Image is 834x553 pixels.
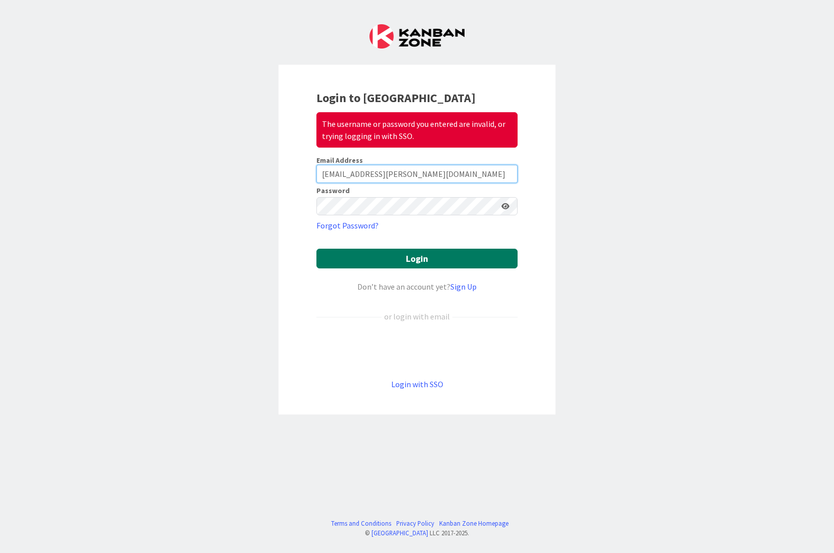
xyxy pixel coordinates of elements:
a: [GEOGRAPHIC_DATA] [372,529,428,537]
keeper-lock: Open Keeper Popup [500,168,513,180]
div: Don’t have an account yet? [316,281,518,293]
a: Kanban Zone Homepage [439,519,508,528]
a: Login with SSO [391,379,443,389]
a: Privacy Policy [396,519,434,528]
iframe: Sign in with Google Button [311,339,523,361]
a: Forgot Password? [316,219,379,232]
label: Password [316,187,350,194]
b: Login to [GEOGRAPHIC_DATA] [316,90,476,106]
a: Terms and Conditions [331,519,391,528]
div: or login with email [382,310,452,322]
label: Email Address [316,156,363,165]
div: © LLC 2017- 2025 . [326,528,508,538]
div: The username or password you entered are invalid, or trying logging in with SSO. [316,112,518,148]
img: Kanban Zone [369,24,465,49]
a: Sign Up [450,282,477,292]
button: Login [316,249,518,268]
